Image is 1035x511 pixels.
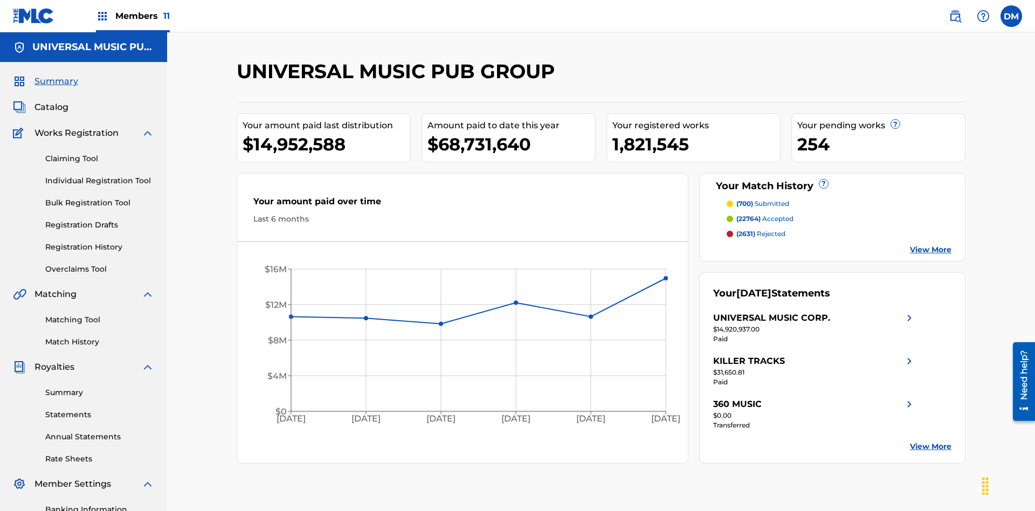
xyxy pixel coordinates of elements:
[910,441,951,452] a: View More
[45,153,154,164] a: Claiming Tool
[981,459,1035,511] iframe: Chat Widget
[45,387,154,398] a: Summary
[713,377,916,387] div: Paid
[13,101,68,114] a: CatalogCatalog
[819,179,828,188] span: ?
[736,229,785,239] p: rejected
[713,355,916,387] a: KILLER TRACKSright chevron icon$31,650.81Paid
[243,119,410,132] div: Your amount paid last distribution
[727,199,952,209] a: (700) submitted
[797,132,965,156] div: 254
[34,127,119,140] span: Works Registration
[141,288,154,301] img: expand
[45,453,154,465] a: Rate Sheets
[426,414,456,424] tspan: [DATE]
[34,101,68,114] span: Catalog
[141,478,154,491] img: expand
[713,286,830,301] div: Your Statements
[243,132,410,156] div: $14,952,588
[45,314,154,326] a: Matching Tool
[268,335,287,346] tspan: $8M
[713,368,916,377] div: $31,650.81
[977,10,990,23] img: help
[501,414,530,424] tspan: [DATE]
[45,197,154,209] a: Bulk Registration Tool
[903,398,916,411] img: right chevron icon
[13,75,78,88] a: SummarySummary
[277,414,306,424] tspan: [DATE]
[576,414,605,424] tspan: [DATE]
[351,414,381,424] tspan: [DATE]
[13,288,26,301] img: Matching
[612,119,780,132] div: Your registered works
[713,398,762,411] div: 360 MUSIC
[713,411,916,420] div: $0.00
[34,361,74,374] span: Royalties
[736,214,793,224] p: accepted
[903,355,916,368] img: right chevron icon
[45,264,154,275] a: Overclaims Tool
[713,312,830,324] div: UNIVERSAL MUSIC CORP.
[949,10,962,23] img: search
[265,300,287,310] tspan: $12M
[1005,338,1035,426] iframe: Resource Center
[45,219,154,231] a: Registration Drafts
[34,75,78,88] span: Summary
[713,312,916,344] a: UNIVERSAL MUSIC CORP.right chevron icon$14,920,937.00Paid
[713,179,952,194] div: Your Match History
[115,10,170,22] span: Members
[267,371,287,381] tspan: $4M
[736,215,761,223] span: (22764)
[34,288,77,301] span: Matching
[713,334,916,344] div: Paid
[713,355,785,368] div: KILLER TRACKS
[275,406,287,417] tspan: $0
[736,199,789,209] p: submitted
[652,414,681,424] tspan: [DATE]
[736,230,755,238] span: (2631)
[13,41,26,54] img: Accounts
[612,132,780,156] div: 1,821,545
[34,478,111,491] span: Member Settings
[45,409,154,420] a: Statements
[427,132,595,156] div: $68,731,640
[891,120,900,128] span: ?
[977,470,994,502] div: Drag
[45,336,154,348] a: Match History
[253,195,672,213] div: Your amount paid over time
[1000,5,1022,27] div: User Menu
[13,75,26,88] img: Summary
[727,214,952,224] a: (22764) accepted
[972,5,994,27] div: Help
[713,324,916,334] div: $14,920,937.00
[736,287,771,299] span: [DATE]
[713,398,916,430] a: 360 MUSICright chevron icon$0.00Transferred
[13,101,26,114] img: Catalog
[903,312,916,324] img: right chevron icon
[427,119,595,132] div: Amount paid to date this year
[736,199,753,208] span: (700)
[944,5,966,27] a: Public Search
[13,127,27,140] img: Works Registration
[13,478,26,491] img: Member Settings
[713,420,916,430] div: Transferred
[45,241,154,253] a: Registration History
[727,229,952,239] a: (2631) rejected
[253,213,672,225] div: Last 6 months
[45,175,154,187] a: Individual Registration Tool
[13,8,54,24] img: MLC Logo
[45,431,154,443] a: Annual Statements
[237,59,560,84] h2: UNIVERSAL MUSIC PUB GROUP
[141,127,154,140] img: expand
[163,11,170,21] span: 11
[13,361,26,374] img: Royalties
[32,41,154,53] h5: UNIVERSAL MUSIC PUB GROUP
[797,119,965,132] div: Your pending works
[265,264,287,274] tspan: $16M
[141,361,154,374] img: expand
[910,244,951,255] a: View More
[96,10,109,23] img: Top Rightsholders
